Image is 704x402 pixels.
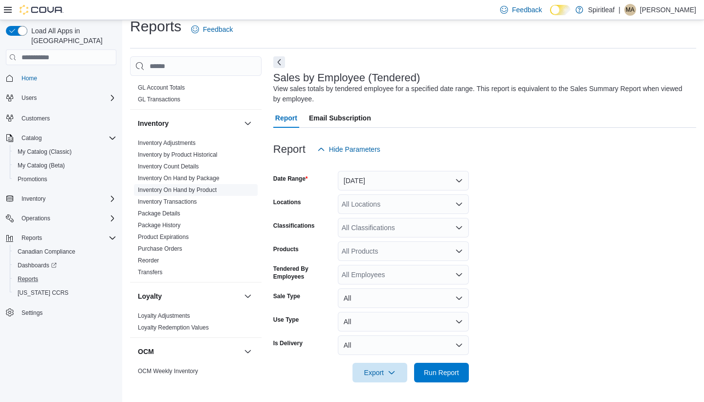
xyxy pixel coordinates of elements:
[273,245,299,253] label: Products
[138,175,220,182] a: Inventory On Hand by Package
[138,140,196,146] a: Inventory Adjustments
[22,214,50,222] span: Operations
[275,108,297,128] span: Report
[18,162,65,169] span: My Catalog (Beta)
[14,246,79,258] a: Canadian Compliance
[138,233,189,241] span: Product Expirations
[273,143,306,155] h3: Report
[130,310,262,337] div: Loyalty
[138,96,180,103] a: GL Transactions
[18,175,47,183] span: Promotions
[273,339,303,347] label: Is Delivery
[242,118,254,129] button: Inventory
[414,363,469,382] button: Run Report
[14,173,51,185] a: Promotions
[138,268,162,276] span: Transfers
[242,290,254,302] button: Loyalty
[14,260,61,271] a: Dashboards
[273,222,315,230] label: Classifications
[138,312,190,319] a: Loyalty Adjustments
[512,5,542,15] span: Feedback
[18,112,116,124] span: Customers
[18,261,57,269] span: Dashboards
[273,84,691,104] div: View sales totals by tendered employee for a specified date range. This report is equivalent to t...
[18,307,116,319] span: Settings
[338,312,469,331] button: All
[329,144,380,154] span: Hide Parameters
[138,347,154,356] h3: OCM
[18,193,116,205] span: Inventory
[138,245,182,252] a: Purchase Orders
[273,265,334,281] label: Tendered By Employees
[138,118,240,128] button: Inventory
[2,91,120,105] button: Users
[138,291,162,301] h3: Loyalty
[18,307,46,319] a: Settings
[18,213,116,224] span: Operations
[455,247,463,255] button: Open list of options
[2,231,120,245] button: Reports
[624,4,636,16] div: Mark A
[338,171,469,190] button: [DATE]
[338,288,469,308] button: All
[138,139,196,147] span: Inventory Adjustments
[588,4,615,16] p: Spiritleaf
[138,198,197,206] span: Inventory Transactions
[6,67,116,345] nav: Complex example
[18,92,41,104] button: Users
[640,4,696,16] p: [PERSON_NAME]
[22,74,37,82] span: Home
[550,5,571,15] input: Dark Mode
[138,257,159,264] span: Reorder
[18,213,54,224] button: Operations
[18,193,49,205] button: Inventory
[14,273,42,285] a: Reports
[14,160,69,171] a: My Catalog (Beta)
[138,163,199,170] span: Inventory Count Details
[273,316,299,324] label: Use Type
[455,271,463,279] button: Open list of options
[358,363,401,382] span: Export
[2,306,120,320] button: Settings
[138,163,199,170] a: Inventory Count Details
[138,187,217,193] a: Inventory On Hand by Product
[203,24,233,34] span: Feedback
[273,175,308,183] label: Date Range
[352,363,407,382] button: Export
[10,245,120,259] button: Canadian Compliance
[138,186,217,194] span: Inventory On Hand by Product
[455,200,463,208] button: Open list of options
[138,210,180,217] span: Package Details
[550,15,550,16] span: Dark Mode
[18,148,72,156] span: My Catalog (Classic)
[138,368,198,375] a: OCM Weekly Inventory
[273,292,300,300] label: Sale Type
[20,5,64,15] img: Cova
[18,232,46,244] button: Reports
[14,260,116,271] span: Dashboards
[2,131,120,145] button: Catalog
[10,259,120,272] a: Dashboards
[14,160,116,171] span: My Catalog (Beta)
[138,324,209,331] span: Loyalty Redemption Values
[14,287,116,299] span: Washington CCRS
[187,20,237,39] a: Feedback
[242,346,254,357] button: OCM
[14,246,116,258] span: Canadian Compliance
[10,272,120,286] button: Reports
[18,289,68,297] span: [US_STATE] CCRS
[14,287,72,299] a: [US_STATE] CCRS
[138,367,198,375] span: OCM Weekly Inventory
[138,84,185,91] a: GL Account Totals
[14,146,116,158] span: My Catalog (Classic)
[138,269,162,276] a: Transfers
[14,173,116,185] span: Promotions
[138,347,240,356] button: OCM
[22,115,50,122] span: Customers
[22,94,37,102] span: Users
[130,17,181,36] h1: Reports
[18,275,38,283] span: Reports
[130,137,262,282] div: Inventory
